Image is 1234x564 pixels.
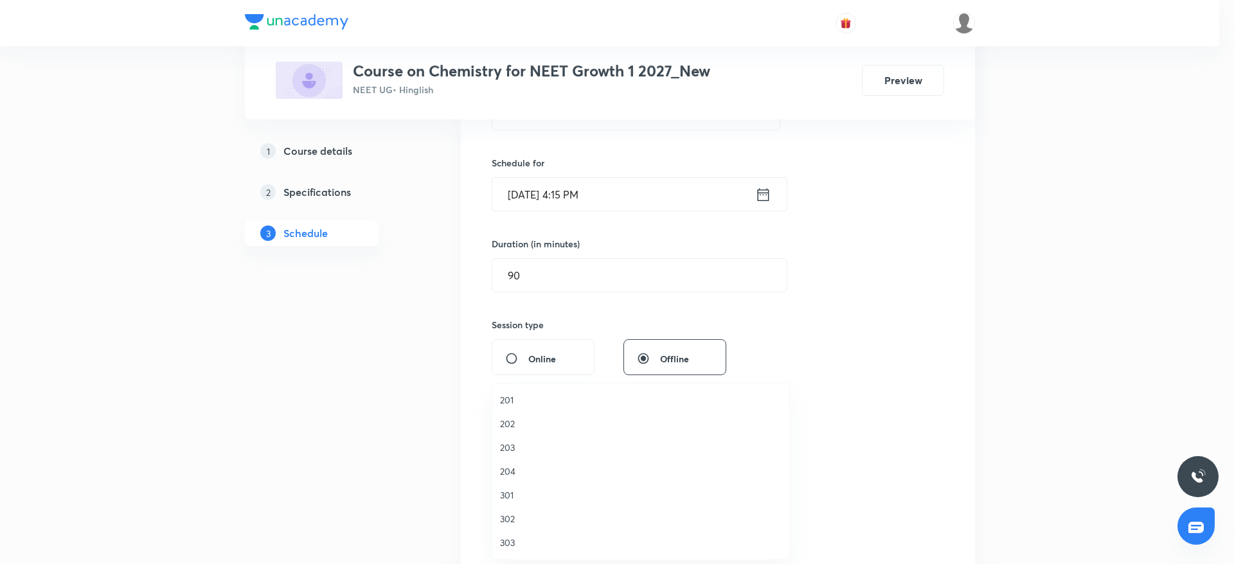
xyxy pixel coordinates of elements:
span: 301 [500,488,782,502]
span: 201 [500,393,782,407]
span: 302 [500,512,782,525]
span: 303 [500,536,782,549]
span: 202 [500,417,782,430]
span: 204 [500,464,782,478]
span: 203 [500,441,782,454]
